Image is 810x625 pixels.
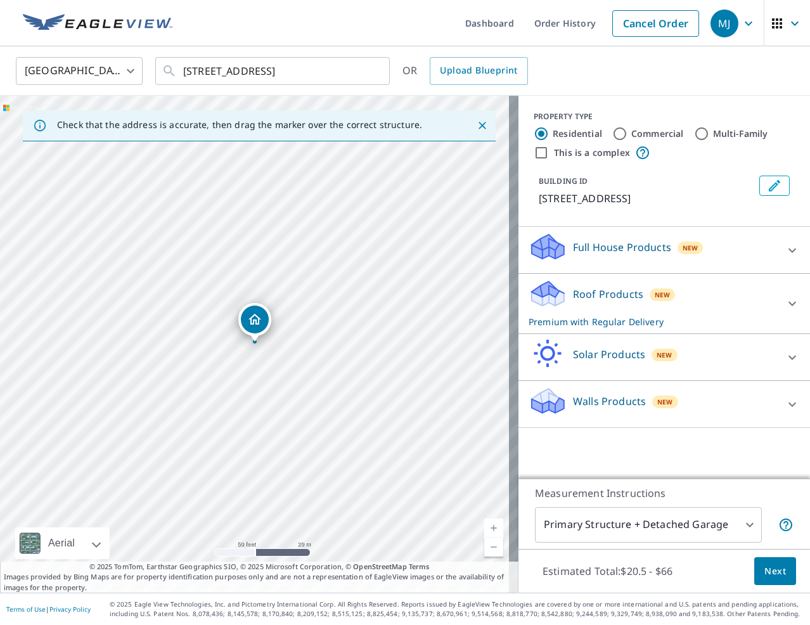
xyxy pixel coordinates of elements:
[655,290,671,300] span: New
[573,287,643,302] p: Roof Products
[759,176,790,196] button: Edit building 1
[409,562,430,571] a: Terms
[534,111,795,122] div: PROPERTY TYPE
[553,127,602,140] label: Residential
[6,605,91,613] p: |
[532,557,683,585] p: Estimated Total: $20.5 - $66
[573,347,645,362] p: Solar Products
[484,538,503,557] a: Current Level 19, Zoom Out
[44,527,79,559] div: Aerial
[539,176,588,186] p: BUILDING ID
[535,507,762,543] div: Primary Structure + Detached Garage
[15,527,110,559] div: Aerial
[554,146,630,159] label: This is a complex
[16,53,143,89] div: [GEOGRAPHIC_DATA]
[49,605,91,614] a: Privacy Policy
[529,232,800,268] div: Full House ProductsNew
[353,562,406,571] a: OpenStreetMap
[23,14,172,33] img: EV Logo
[754,557,796,586] button: Next
[529,315,777,328] p: Premium with Regular Delivery
[110,600,804,619] p: © 2025 Eagle View Technologies, Inc. and Pictometry International Corp. All Rights Reserved. Repo...
[238,303,271,342] div: Dropped pin, building 1, Residential property, 5545 Jamestown Rd Crozet, VA 22932
[764,564,786,579] span: Next
[539,191,754,206] p: [STREET_ADDRESS]
[484,519,503,538] a: Current Level 19, Zoom In
[631,127,684,140] label: Commercial
[573,240,671,255] p: Full House Products
[573,394,646,409] p: Walls Products
[430,57,527,85] a: Upload Blueprint
[89,562,430,572] span: © 2025 TomTom, Earthstar Geographics SIO, © 2025 Microsoft Corporation, ©
[529,386,800,422] div: Walls ProductsNew
[529,339,800,375] div: Solar ProductsNew
[657,397,673,407] span: New
[612,10,699,37] a: Cancel Order
[402,57,528,85] div: OR
[529,279,800,328] div: Roof ProductsNewPremium with Regular Delivery
[535,486,794,501] p: Measurement Instructions
[474,117,491,134] button: Close
[440,63,517,79] span: Upload Blueprint
[57,119,422,131] p: Check that the address is accurate, then drag the marker over the correct structure.
[683,243,698,253] span: New
[183,53,364,89] input: Search by address or latitude-longitude
[713,127,768,140] label: Multi-Family
[710,10,738,37] div: MJ
[6,605,46,614] a: Terms of Use
[657,350,672,360] span: New
[778,517,794,532] span: Your report will include the primary structure and a detached garage if one exists.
